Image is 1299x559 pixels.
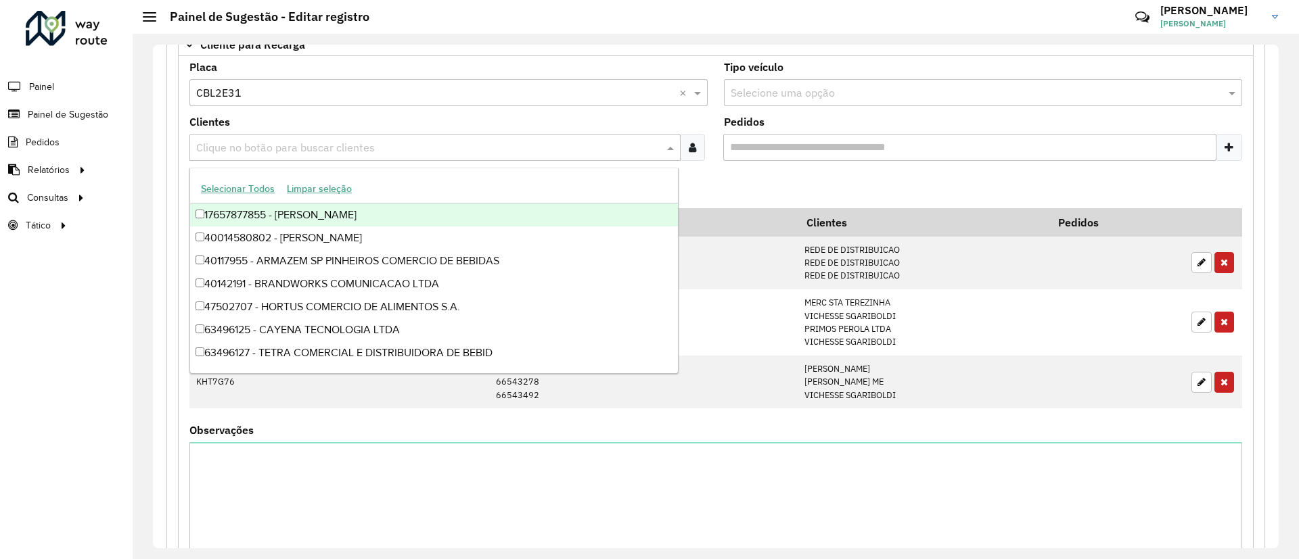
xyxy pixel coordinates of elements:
[190,272,678,295] div: 40142191 - BRANDWORKS COMUNICACAO LTDA
[1160,18,1262,30] span: [PERSON_NAME]
[178,33,1254,56] a: Cliente para Recarga
[156,9,369,24] h2: Painel de Sugestão - Editar registro
[190,203,678,226] div: 17657877855 - [PERSON_NAME]
[724,59,783,75] label: Tipo veículo
[190,226,678,249] div: 40014580802 - [PERSON_NAME]
[189,422,254,438] label: Observações
[281,178,358,199] button: Limpar seleção
[1160,4,1262,17] h3: [PERSON_NAME]
[189,59,217,75] label: Placa
[190,364,678,387] div: 66500007 - BAR E LANCHONETE FUK
[189,356,310,409] td: KHT7G76
[1049,208,1185,237] th: Pedidos
[489,356,797,409] td: 66525925 66543278 66543492
[190,318,678,341] div: 63496125 - CAYENA TECNOLOGIA LTDA
[26,135,60,149] span: Pedidos
[797,356,1049,409] td: [PERSON_NAME] [PERSON_NAME] ME VICHESSE SGARIBOLDI
[189,114,230,130] label: Clientes
[190,341,678,364] div: 63496127 - TETRA COMERCIAL E DISTRIBUIDORA DE BEBID
[27,191,68,205] span: Consultas
[797,237,1049,289] td: REDE DE DISTRIBUICAO REDE DE DISTRIBUICAO REDE DE DISTRIBUICAO
[200,39,305,50] span: Cliente para Recarga
[190,295,678,318] div: 47502707 - HORTUS COMERCIO DE ALIMENTOS S.A.
[29,80,54,94] span: Painel
[28,163,70,177] span: Relatórios
[724,114,765,130] label: Pedidos
[28,107,108,122] span: Painel de Sugestão
[190,249,678,272] div: 40117955 - ARMAZEM SP PINHEIROS COMERCIO DE BEBIDAS
[26,218,51,233] span: Tático
[679,84,691,101] span: Clear all
[1128,3,1157,32] a: Contato Rápido
[797,289,1049,356] td: MERC STA TEREZINHA VICHESSE SGARIBOLDI PRIMOS PEROLA LTDA VICHESSE SGARIBOLDI
[195,178,281,199] button: Selecionar Todos
[189,168,679,374] ng-dropdown-panel: Options list
[797,208,1049,237] th: Clientes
